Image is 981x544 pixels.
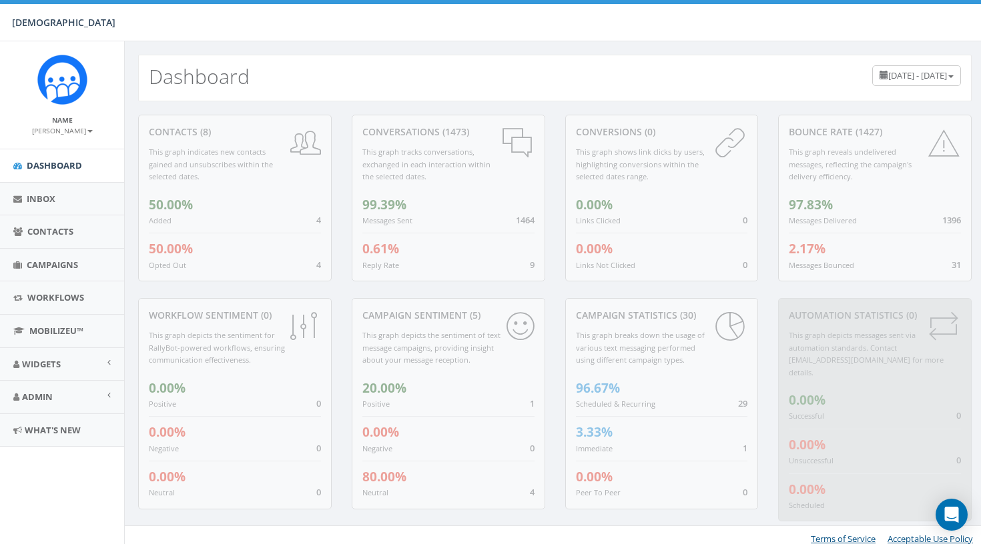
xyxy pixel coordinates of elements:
[32,126,93,135] small: [PERSON_NAME]
[27,259,78,271] span: Campaigns
[149,215,172,225] small: Added
[467,309,480,321] span: (5)
[362,443,392,453] small: Negative
[149,65,250,87] h2: Dashboard
[149,330,285,365] small: This graph depicts the sentiment for RallyBot-powered workflows, ensuring communication effective...
[362,147,490,181] small: This graph tracks conversations, exchanged in each interaction within the selected dates.
[789,500,825,510] small: Scheduled
[789,260,854,270] small: Messages Bounced
[316,259,321,271] span: 4
[149,379,186,397] span: 0.00%
[677,309,696,321] span: (30)
[149,468,186,485] span: 0.00%
[22,391,53,403] span: Admin
[576,240,613,257] span: 0.00%
[576,309,748,322] div: Campaign Statistics
[576,399,655,409] small: Scheduled & Recurring
[27,291,84,303] span: Workflows
[530,442,535,454] span: 0
[738,397,747,409] span: 29
[936,499,968,531] div: Open Intercom Messenger
[743,214,747,226] span: 0
[149,423,186,441] span: 0.00%
[149,147,273,181] small: This graph indicates new contacts gained and unsubscribes within the selected dates.
[576,379,620,397] span: 96.67%
[362,468,406,485] span: 80.00%
[516,214,535,226] span: 1464
[530,259,535,271] span: 9
[362,399,390,409] small: Positive
[888,69,947,81] span: [DATE] - [DATE]
[12,16,115,29] span: [DEMOGRAPHIC_DATA]
[52,115,73,125] small: Name
[25,424,81,436] span: What's New
[789,309,961,322] div: Automation Statistics
[942,214,961,226] span: 1396
[530,397,535,409] span: 1
[149,443,179,453] small: Negative
[32,124,93,136] a: [PERSON_NAME]
[576,215,621,225] small: Links Clicked
[789,125,961,139] div: Bounce Rate
[316,442,321,454] span: 0
[258,309,272,321] span: (0)
[149,309,321,322] div: Workflow Sentiment
[362,260,399,270] small: Reply Rate
[904,309,917,321] span: (0)
[956,454,961,466] span: 0
[789,436,826,453] span: 0.00%
[789,411,824,421] small: Successful
[789,481,826,498] span: 0.00%
[576,468,613,485] span: 0.00%
[362,215,412,225] small: Messages Sent
[789,240,826,257] span: 2.17%
[952,259,961,271] span: 31
[789,330,944,377] small: This graph depicts messages sent via automation standards. Contact [EMAIL_ADDRESS][DOMAIN_NAME] f...
[149,196,193,213] span: 50.00%
[362,196,406,213] span: 99.39%
[316,397,321,409] span: 0
[576,196,613,213] span: 0.00%
[743,259,747,271] span: 0
[22,358,61,370] span: Widgets
[576,423,613,441] span: 3.33%
[789,215,857,225] small: Messages Delivered
[37,55,87,105] img: Rally_Corp_Icon.png
[316,214,321,226] span: 4
[362,487,388,497] small: Neutral
[789,391,826,409] span: 0.00%
[853,125,882,138] span: (1427)
[149,487,175,497] small: Neutral
[149,240,193,257] span: 50.00%
[27,225,73,237] span: Contacts
[743,442,747,454] span: 1
[956,409,961,421] span: 0
[149,399,176,409] small: Positive
[198,125,211,138] span: (8)
[789,455,834,465] small: Unsuccessful
[149,260,186,270] small: Opted Out
[789,196,833,213] span: 97.83%
[576,260,635,270] small: Links Not Clicked
[642,125,655,138] span: (0)
[576,147,705,181] small: This graph shows link clicks by users, highlighting conversions within the selected dates range.
[743,486,747,498] span: 0
[149,125,321,139] div: contacts
[27,159,82,171] span: Dashboard
[362,379,406,397] span: 20.00%
[530,486,535,498] span: 4
[27,193,55,205] span: Inbox
[362,423,399,441] span: 0.00%
[576,330,705,365] small: This graph breaks down the usage of various text messaging performed using different campaign types.
[362,309,535,322] div: Campaign Sentiment
[576,443,613,453] small: Immediate
[316,486,321,498] span: 0
[362,125,535,139] div: conversations
[789,147,912,181] small: This graph reveals undelivered messages, reflecting the campaign's delivery efficiency.
[362,330,501,365] small: This graph depicts the sentiment of text message campaigns, providing insight about your message ...
[29,325,83,337] span: MobilizeU™
[440,125,469,138] span: (1473)
[362,240,399,257] span: 0.61%
[576,125,748,139] div: conversions
[576,487,621,497] small: Peer To Peer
